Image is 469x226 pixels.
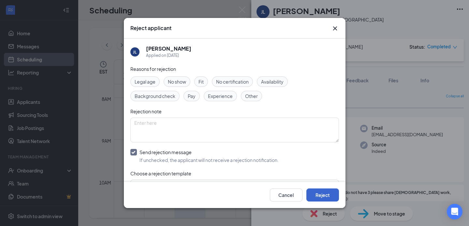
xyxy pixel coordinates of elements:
[447,204,462,219] div: Open Intercom Messenger
[198,78,204,85] span: Fit
[130,66,176,72] span: Reasons for rejection
[188,92,196,100] span: Pay
[168,78,186,85] span: No show
[135,78,155,85] span: Legal age
[146,52,191,59] div: Applied on [DATE]
[270,188,302,202] button: Cancel
[135,92,175,100] span: Background check
[130,24,171,32] h3: Reject applicant
[245,92,258,100] span: Other
[216,78,249,85] span: No certification
[331,24,339,32] button: Close
[130,170,191,176] span: Choose a rejection template
[130,108,162,114] span: Rejection note
[208,92,233,100] span: Experience
[136,181,156,190] span: Rejection
[331,24,339,32] svg: Cross
[146,45,191,52] h5: [PERSON_NAME]
[261,78,284,85] span: Availability
[306,188,339,202] button: Reject
[133,49,137,55] div: JL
